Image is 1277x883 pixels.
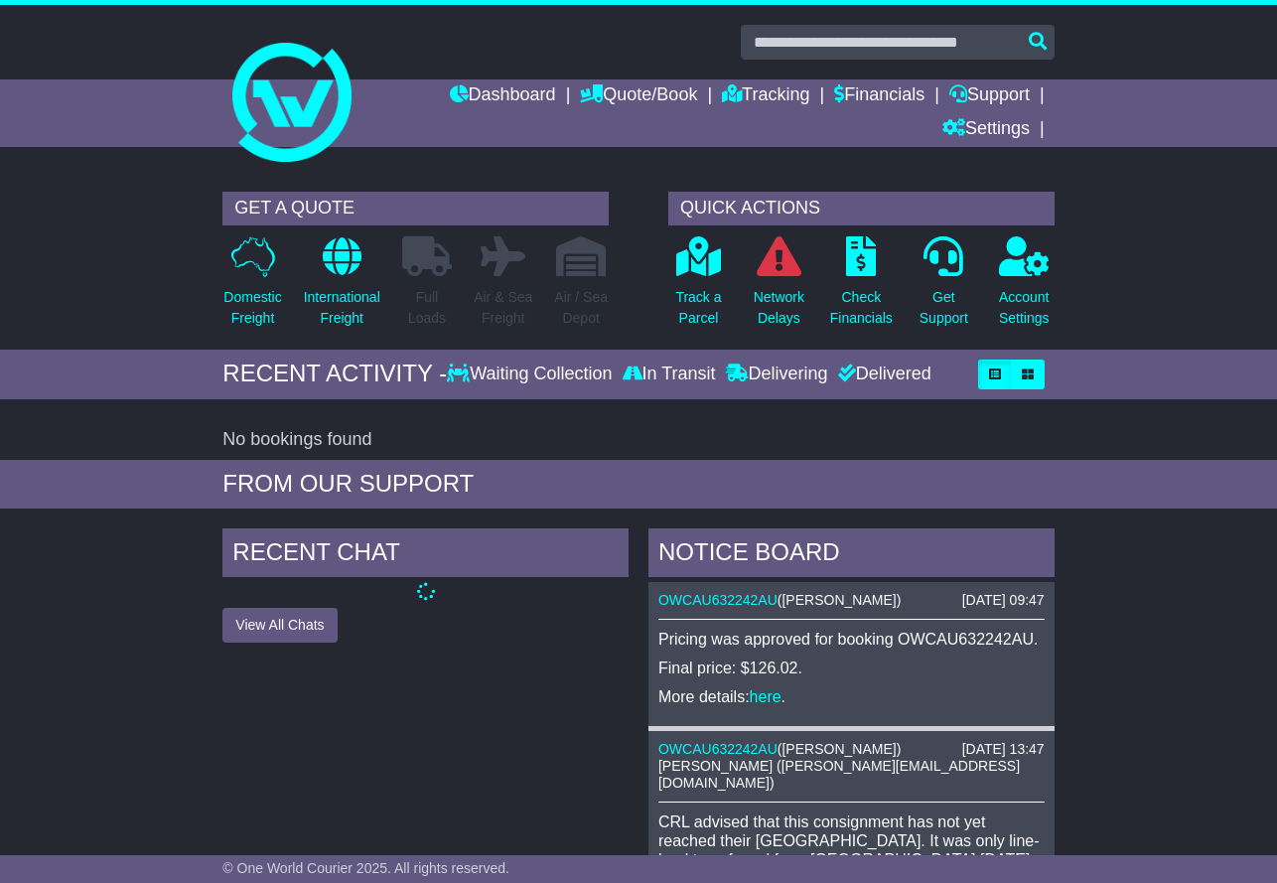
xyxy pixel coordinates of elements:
div: In Transit [618,364,721,385]
div: RECENT CHAT [222,528,629,582]
a: GetSupport [919,235,969,340]
div: [DATE] 09:47 [962,592,1045,609]
p: Get Support [920,287,968,329]
p: Track a Parcel [675,287,721,329]
div: No bookings found [222,429,1054,451]
a: AccountSettings [998,235,1051,340]
p: Air / Sea Depot [554,287,608,329]
span: [PERSON_NAME] ([PERSON_NAME][EMAIL_ADDRESS][DOMAIN_NAME]) [658,758,1020,791]
a: Quote/Book [580,79,697,113]
p: Check Financials [830,287,893,329]
div: ( ) [658,592,1045,609]
p: Full Loads [402,287,452,329]
div: GET A QUOTE [222,192,609,225]
p: Pricing was approved for booking OWCAU632242AU. [658,630,1045,649]
div: Waiting Collection [447,364,617,385]
p: Network Delays [754,287,804,329]
a: InternationalFreight [303,235,381,340]
div: RECENT ACTIVITY - [222,360,447,388]
a: Settings [942,113,1030,147]
div: FROM OUR SUPPORT [222,470,1054,499]
span: [PERSON_NAME] [781,741,896,757]
a: Financials [834,79,924,113]
a: CheckFinancials [829,235,894,340]
span: [PERSON_NAME] [781,592,896,608]
div: NOTICE BOARD [648,528,1055,582]
p: Domestic Freight [223,287,281,329]
p: Account Settings [999,287,1050,329]
span: © One World Courier 2025. All rights reserved. [222,860,509,876]
div: Delivering [721,364,833,385]
a: NetworkDelays [753,235,805,340]
div: ( ) [658,741,1045,758]
p: International Freight [304,287,380,329]
a: here [750,688,781,705]
a: Dashboard [450,79,556,113]
a: Track aParcel [674,235,722,340]
a: Tracking [722,79,809,113]
a: Support [949,79,1030,113]
a: OWCAU632242AU [658,592,778,608]
div: QUICK ACTIONS [668,192,1055,225]
button: View All Chats [222,608,337,643]
p: Air & Sea Freight [474,287,532,329]
div: Delivered [833,364,931,385]
div: [DATE] 13:47 [962,741,1045,758]
a: OWCAU632242AU [658,741,778,757]
a: DomesticFreight [222,235,282,340]
p: More details: . [658,687,1045,706]
p: Final price: $126.02. [658,659,1045,677]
